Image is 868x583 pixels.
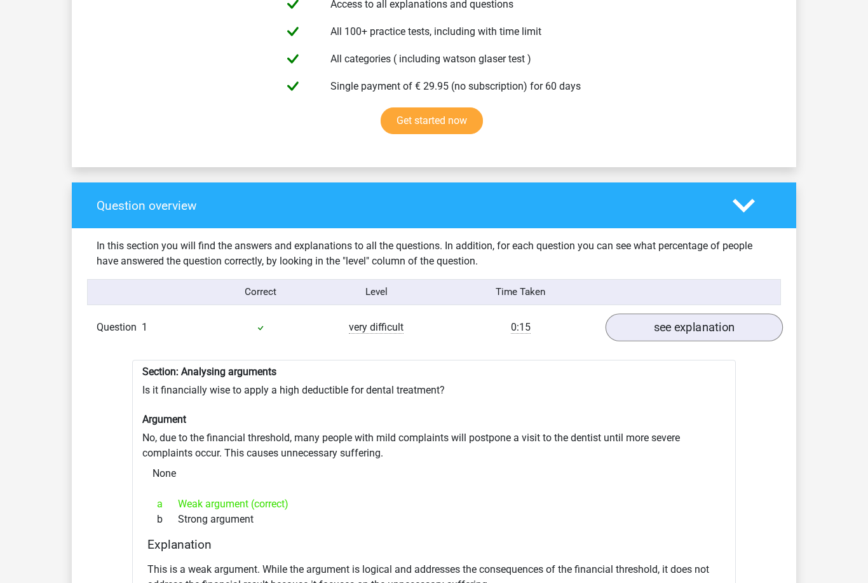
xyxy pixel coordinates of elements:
div: Weak argument (correct) [147,497,721,512]
h4: Explanation [147,537,721,552]
a: see explanation [606,313,783,341]
h4: Question overview [97,198,714,213]
span: very difficult [349,321,403,334]
a: Get started now [381,107,483,134]
div: In this section you will find the answers and explanations to all the questions. In addition, for... [87,238,781,269]
span: b [157,512,178,527]
span: 1 [142,321,147,333]
div: Correct [203,285,319,299]
h6: Argument [142,413,726,425]
span: 0:15 [511,321,531,334]
div: Time Taken [434,285,607,299]
h6: Section: Analysing arguments [142,366,726,378]
div: Level [318,285,434,299]
div: None [142,461,726,486]
span: a [157,497,178,512]
div: Strong argument [147,512,721,527]
span: Question [97,320,142,335]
